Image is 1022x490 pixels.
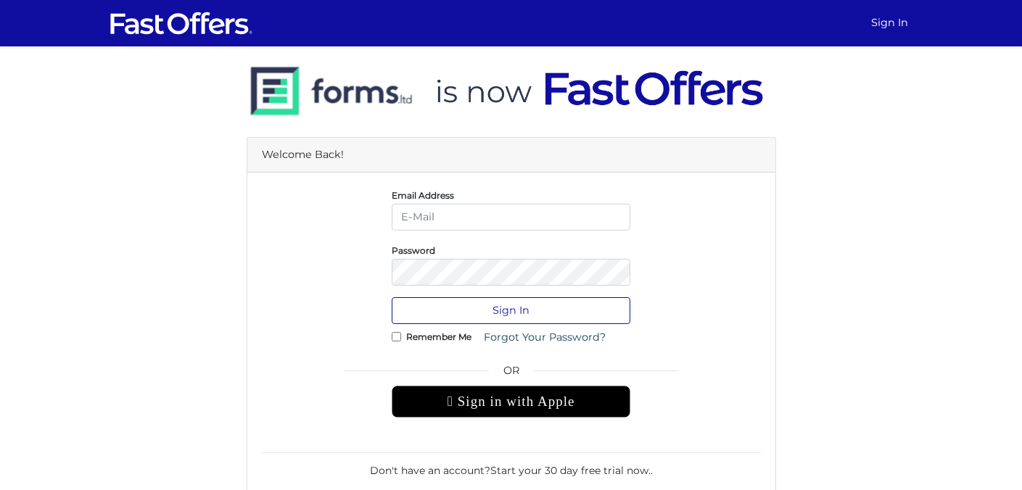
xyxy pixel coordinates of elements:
a: Start your 30 day free trial now. [490,464,651,477]
label: Email Address [392,194,454,197]
input: E-Mail [392,204,630,231]
span: OR [392,362,630,386]
label: Password [392,249,435,252]
div: Don't have an account? . [262,452,761,478]
div: Welcome Back! [247,138,775,173]
a: Sign In [865,9,914,37]
a: Forgot Your Password? [474,324,615,351]
div: Sign in with Apple [392,386,630,418]
label: Remember Me [406,335,471,339]
button: Sign In [392,297,630,324]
